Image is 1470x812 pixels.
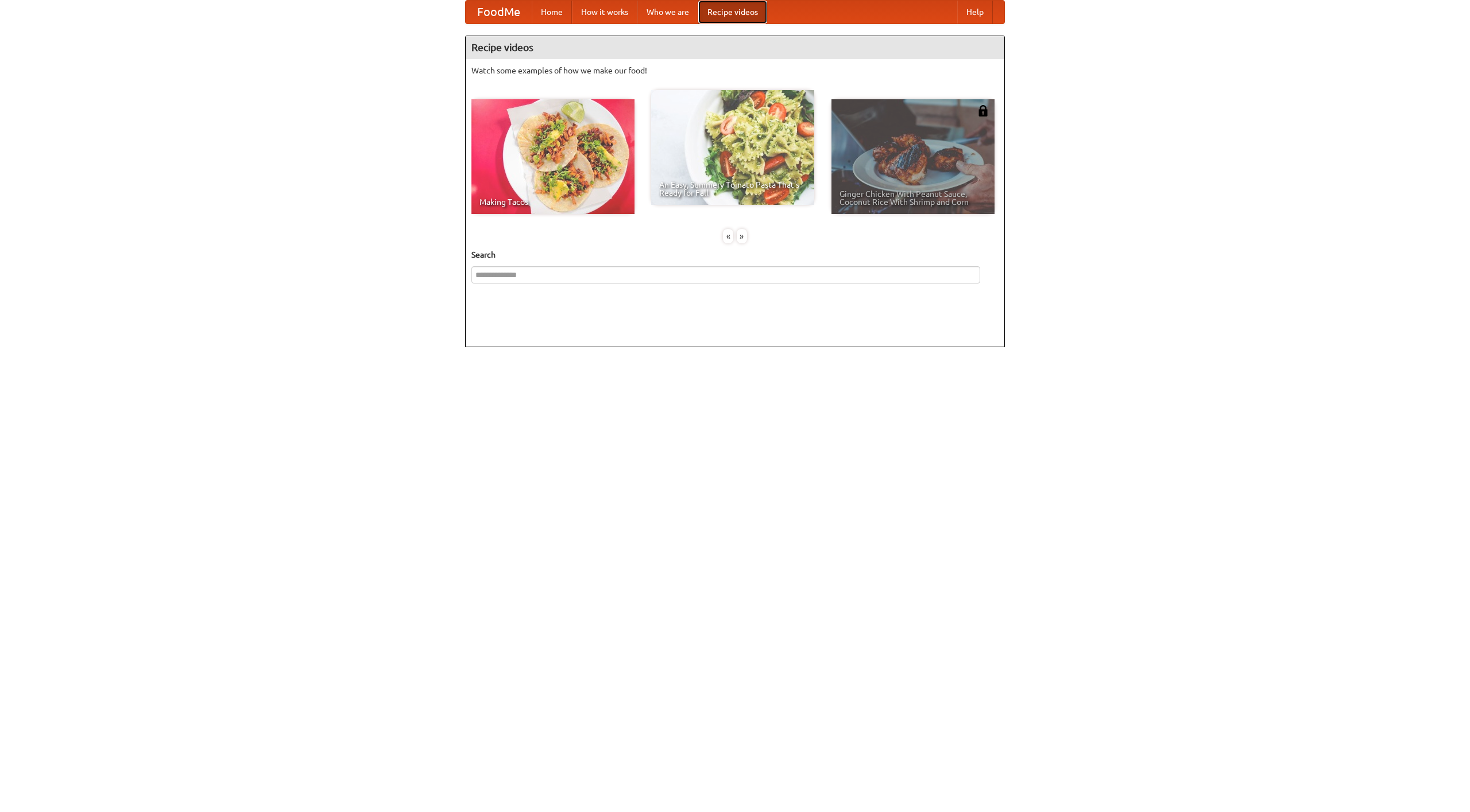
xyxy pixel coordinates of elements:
a: FoodMe [466,1,532,24]
a: Who we are [637,1,698,24]
div: « [723,229,733,243]
a: Home [532,1,572,24]
span: An Easy, Summery Tomato Pasta That's Ready for Fall [659,181,806,197]
div: » [737,229,747,243]
a: How it works [572,1,637,24]
span: Making Tacos [479,198,626,206]
h4: Recipe videos [466,36,1004,59]
a: An Easy, Summery Tomato Pasta That's Ready for Fall [651,90,814,205]
a: Making Tacos [471,99,635,214]
img: 483408.png [977,105,989,116]
a: Help [957,1,993,24]
a: Recipe videos [698,1,767,24]
h5: Search [471,249,999,261]
p: Watch some examples of how we make our food! [471,65,999,76]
